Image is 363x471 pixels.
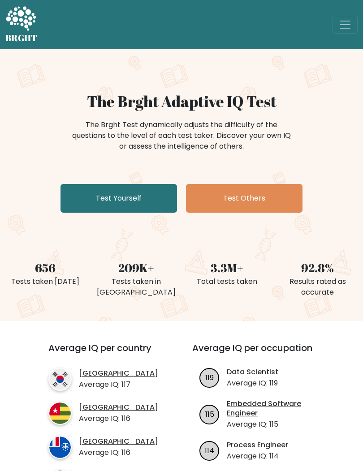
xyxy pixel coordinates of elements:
[227,399,325,418] a: Embedded Software Engineer
[79,403,158,412] a: [GEOGRAPHIC_DATA]
[278,259,358,276] div: 92.8%
[333,16,358,34] button: Toggle navigation
[5,4,38,46] a: BRGHT
[79,437,158,446] a: [GEOGRAPHIC_DATA]
[5,259,86,276] div: 656
[79,369,158,378] a: [GEOGRAPHIC_DATA]
[5,276,86,287] div: Tests taken [DATE]
[227,451,288,462] p: Average IQ: 114
[48,436,72,459] img: country
[187,259,267,276] div: 3.3M+
[5,33,38,43] h5: BRGHT
[79,447,158,458] p: Average IQ: 116
[48,343,160,364] h3: Average IQ per country
[227,441,288,450] a: Process Engineer
[186,184,302,213] a: Test Others
[5,92,358,111] h1: The Brght Adaptive IQ Test
[205,373,214,383] text: 119
[192,343,325,364] h3: Average IQ per occupation
[205,445,214,456] text: 114
[227,368,278,377] a: Data Scientist
[48,402,72,425] img: country
[60,184,177,213] a: Test Yourself
[227,419,325,430] p: Average IQ: 115
[96,259,177,276] div: 209K+
[79,413,158,424] p: Average IQ: 116
[79,379,158,390] p: Average IQ: 117
[48,368,72,391] img: country
[227,378,278,389] p: Average IQ: 119
[205,409,214,419] text: 115
[96,276,177,298] div: Tests taken in [GEOGRAPHIC_DATA]
[69,120,294,152] div: The Brght Test dynamically adjusts the difficulty of the questions to the level of each test take...
[278,276,358,298] div: Results rated as accurate
[187,276,267,287] div: Total tests taken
